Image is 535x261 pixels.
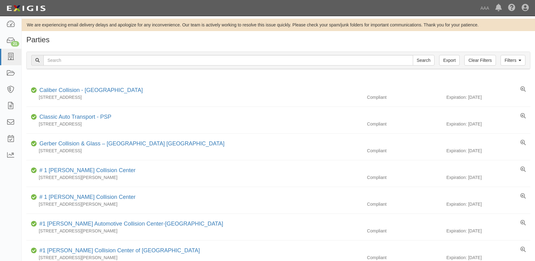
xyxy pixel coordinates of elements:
a: Clear Filters [464,55,496,66]
i: Compliant [31,222,37,226]
a: View results summary [520,167,526,173]
a: Filters [501,55,525,66]
div: Expiration: [DATE] [446,94,530,100]
div: [STREET_ADDRESS] [26,94,362,100]
a: View results summary [520,193,526,199]
div: Expiration: [DATE] [446,121,530,127]
a: #1 [PERSON_NAME] Automotive Collision Center-[GEOGRAPHIC_DATA] [39,221,223,227]
a: Export [439,55,460,66]
a: View results summary [520,220,526,226]
div: 21 [11,41,19,47]
div: #1 Cochran Collision Center of Greensburg [37,247,200,255]
input: Search [413,55,435,66]
div: Compliant [362,94,446,100]
i: Compliant [31,195,37,199]
div: [STREET_ADDRESS] [26,148,362,154]
img: logo-5460c22ac91f19d4615b14bd174203de0afe785f0fc80cf4dbbc73dc1793850b.png [5,3,47,14]
div: We are experiencing email delivery delays and apologize for any inconvenience. Our team is active... [22,22,535,28]
div: Caliber Collision - Gainesville [37,86,143,94]
div: Compliant [362,254,446,261]
div: Compliant [362,121,446,127]
a: Caliber Collision - [GEOGRAPHIC_DATA] [39,87,143,93]
div: [STREET_ADDRESS][PERSON_NAME] [26,174,362,181]
i: Compliant [31,142,37,146]
div: Compliant [362,148,446,154]
a: #1 [PERSON_NAME] Collision Center of [GEOGRAPHIC_DATA] [39,247,200,254]
a: AAA [477,2,492,14]
div: Compliant [362,201,446,207]
div: Gerber Collision & Glass – Houston Brighton [37,140,225,148]
i: Compliant [31,168,37,173]
a: Classic Auto Transport - PSP [39,114,111,120]
a: View results summary [520,113,526,119]
div: Compliant [362,174,446,181]
div: [STREET_ADDRESS][PERSON_NAME] [26,201,362,207]
div: Expiration: [DATE] [446,228,530,234]
div: Classic Auto Transport - PSP [37,113,111,121]
div: # 1 Cochran Collision Center [37,193,136,201]
div: Expiration: [DATE] [446,174,530,181]
i: Compliant [31,115,37,119]
a: View results summary [520,140,526,146]
h1: Parties [26,36,530,44]
a: View results summary [520,247,526,253]
div: # 1 Cochran Collision Center [37,167,136,175]
div: Expiration: [DATE] [446,148,530,154]
div: [STREET_ADDRESS][PERSON_NAME] [26,228,362,234]
div: #1 Cochran Automotive Collision Center-Monroeville [37,220,223,228]
i: Compliant [31,249,37,253]
a: Gerber Collision & Glass – [GEOGRAPHIC_DATA] [GEOGRAPHIC_DATA] [39,140,225,147]
div: [STREET_ADDRESS] [26,121,362,127]
i: Help Center - Complianz [508,4,515,12]
div: Expiration: [DATE] [446,254,530,261]
a: # 1 [PERSON_NAME] Collision Center [39,194,136,200]
a: # 1 [PERSON_NAME] Collision Center [39,167,136,173]
a: View results summary [520,86,526,93]
div: Compliant [362,228,446,234]
div: Expiration: [DATE] [446,201,530,207]
div: [STREET_ADDRESS][PERSON_NAME] [26,254,362,261]
input: Search [43,55,413,66]
i: Compliant [31,88,37,93]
